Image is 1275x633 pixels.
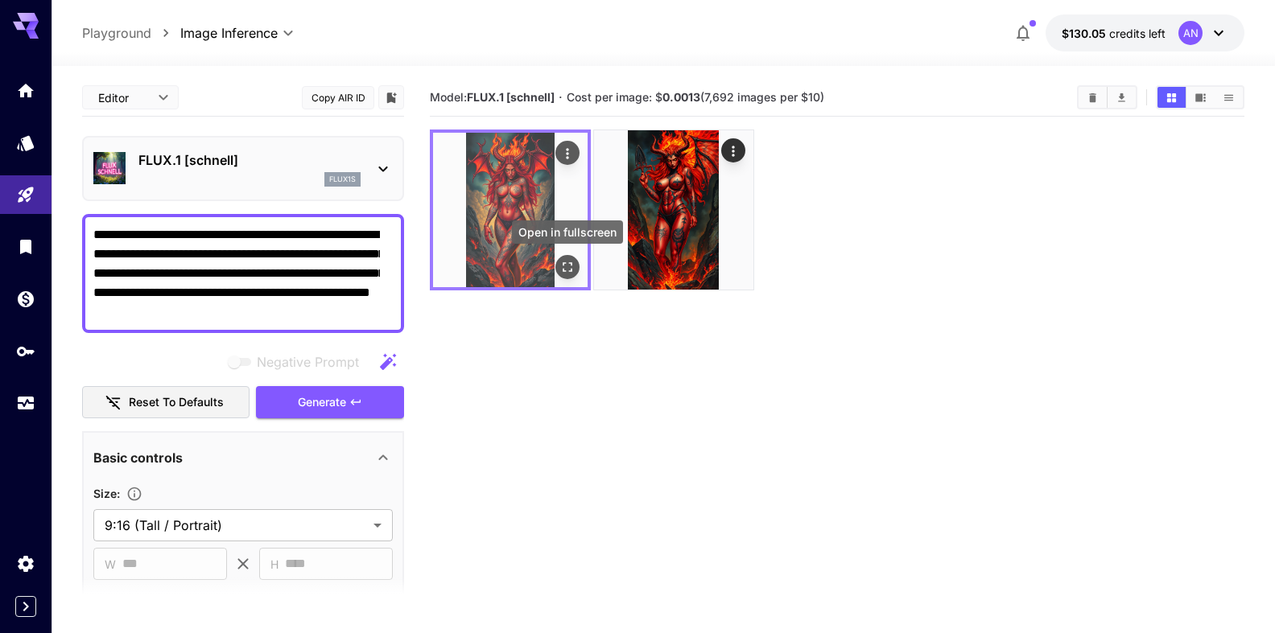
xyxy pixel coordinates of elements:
[93,438,393,477] div: Basic controls
[93,144,393,193] div: FLUX.1 [schnell]flux1s
[1108,87,1136,108] button: Download All
[16,289,35,309] div: Wallet
[662,90,700,104] b: 0.0013
[98,89,148,106] span: Editor
[433,133,588,287] img: kJpnAZQAAA=
[555,141,580,165] div: Actions
[105,516,367,535] span: 9:16 (Tall / Portrait)
[16,133,35,153] div: Models
[93,487,120,500] span: Size :
[559,88,563,107] p: ·
[138,150,361,170] p: FLUX.1 [schnell]
[512,220,623,244] div: Open in fullscreen
[384,88,398,107] button: Add to library
[1215,87,1243,108] button: Show images in list view
[16,185,35,205] div: Playground
[567,90,824,104] span: Cost per image: $ (7,692 images per $10)
[82,23,151,43] a: Playground
[82,23,180,43] nav: breadcrumb
[257,352,359,372] span: Negative Prompt
[1077,85,1137,109] div: Clear ImagesDownload All
[302,86,374,109] button: Copy AIR ID
[555,255,580,279] div: Open in fullscreen
[1178,21,1203,45] div: AN
[180,23,278,43] span: Image Inference
[270,555,279,573] span: H
[298,393,346,413] span: Generate
[16,553,35,573] div: Settings
[15,596,36,617] button: Expand sidebar
[16,80,35,101] div: Home
[225,351,372,372] span: Negative prompts are not compatible with the selected model.
[1186,87,1215,108] button: Show images in video view
[594,130,753,290] img: y2BkC5J2Jp48v+KjntJg2tjwF1tPPAAAAAA==
[16,236,35,257] div: Library
[1157,87,1186,108] button: Show images in grid view
[16,341,35,361] div: API Keys
[430,90,555,104] span: Model:
[1062,27,1109,40] span: $130.05
[721,138,745,162] div: Actions
[1079,87,1107,108] button: Clear Images
[256,386,404,419] button: Generate
[1062,25,1166,42] div: $130.04757
[93,448,183,467] p: Basic controls
[105,555,116,573] span: W
[1109,27,1166,40] span: credits left
[1046,14,1244,51] button: $130.04757AN
[16,393,35,413] div: Usage
[82,386,250,419] button: Reset to defaults
[467,90,555,104] b: FLUX.1 [schnell]
[120,486,149,502] button: Adjust the dimensions of the generated image by specifying its width and height in pixels, or sel...
[1156,85,1244,109] div: Show images in grid viewShow images in video viewShow images in list view
[329,174,356,185] p: flux1s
